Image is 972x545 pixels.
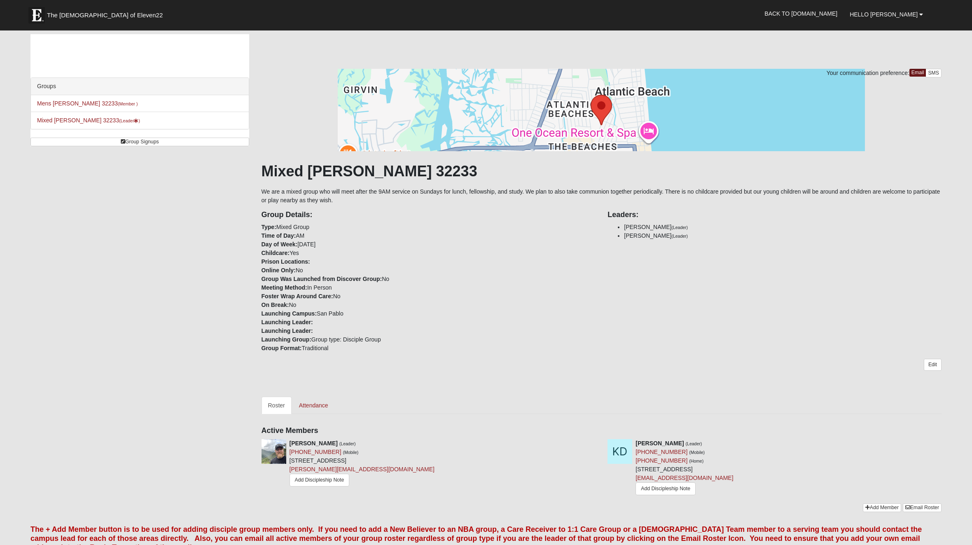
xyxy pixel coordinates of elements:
[290,440,338,447] strong: [PERSON_NAME]
[255,205,602,353] div: Mixed Group AM [DATE] Yes No No In Person No No San Pablo Group type: Disciple Group Traditional
[47,11,163,19] span: The [DEMOGRAPHIC_DATA] of Eleven22
[262,258,310,265] strong: Prison Locations:
[339,441,356,446] small: (Leader)
[262,327,313,334] strong: Launching Leader:
[636,440,684,447] strong: [PERSON_NAME]
[262,250,290,256] strong: Childcare:
[624,223,942,232] li: [PERSON_NAME]
[262,302,289,308] strong: On Break:
[37,117,140,124] a: Mixed [PERSON_NAME] 32233(Leader)
[262,276,382,282] strong: Group Was Launched from Discover Group:
[636,475,733,481] a: [EMAIL_ADDRESS][DOMAIN_NAME]
[262,241,298,248] strong: Day of Week:
[262,267,296,274] strong: Online Only:
[686,441,702,446] small: (Leader)
[607,211,942,220] h4: Leaders:
[262,293,333,299] strong: Foster Wrap Around Care:
[262,319,313,325] strong: Launching Leader:
[262,211,596,220] h4: Group Details:
[909,69,926,77] a: Email
[262,345,302,351] strong: Group Format:
[262,69,942,503] div: We are a mixed group who will meet after the 9AM service on Sundays for lunch, fellowship, and st...
[924,359,942,371] a: Edit
[343,450,358,455] small: (Mobile)
[636,457,687,464] a: [PHONE_NUMBER]
[30,138,249,146] a: Group Signups
[262,232,296,239] strong: Time of Day:
[262,224,276,230] strong: Type:
[636,482,696,495] a: Add Discipleship Note
[262,162,942,180] h1: Mixed [PERSON_NAME] 32233
[925,69,942,77] a: SMS
[28,7,45,23] img: Eleven22 logo
[850,11,918,18] span: Hello [PERSON_NAME]
[262,284,307,291] strong: Meeting Method:
[290,466,435,472] a: [PERSON_NAME][EMAIL_ADDRESS][DOMAIN_NAME]
[290,439,435,489] div: [STREET_ADDRESS]
[262,336,311,343] strong: Launching Group:
[863,503,901,512] a: Add Member
[262,310,317,317] strong: Launching Campus:
[24,3,189,23] a: The [DEMOGRAPHIC_DATA] of Eleven22
[903,503,942,512] a: Email Roster
[671,234,688,239] small: (Leader)
[31,78,249,95] div: Groups
[827,70,909,76] span: Your communication preference:
[636,439,733,497] div: [STREET_ADDRESS]
[636,449,687,455] a: [PHONE_NUMBER]
[689,450,705,455] small: (Mobile)
[37,100,138,107] a: Mens [PERSON_NAME] 32233(Member )
[671,225,688,230] small: (Leader)
[292,397,335,414] a: Attendance
[689,458,703,463] small: (Home)
[624,232,942,240] li: [PERSON_NAME]
[262,397,292,414] a: Roster
[843,4,929,25] a: Hello [PERSON_NAME]
[119,118,140,123] small: (Leader )
[290,474,350,487] a: Add Discipleship Note
[118,101,138,106] small: (Member )
[290,449,341,455] a: [PHONE_NUMBER]
[758,3,843,24] a: Back to [DOMAIN_NAME]
[262,426,942,435] h4: Active Members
